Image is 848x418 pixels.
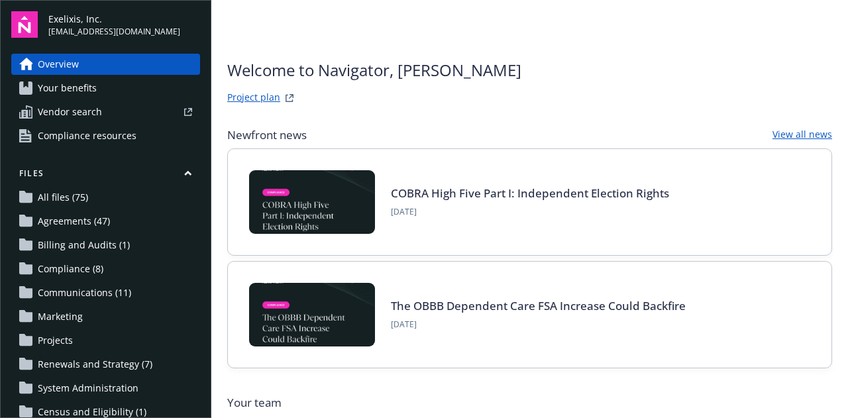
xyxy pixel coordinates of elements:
a: Billing and Audits (1) [11,235,200,256]
img: BLOG-Card Image - Compliance - COBRA High Five Pt 1 07-18-25.jpg [249,170,375,234]
a: Overview [11,54,200,75]
span: Renewals and Strategy (7) [38,354,152,375]
span: Overview [38,54,79,75]
span: Agreements (47) [38,211,110,232]
span: [DATE] [391,319,686,331]
a: projectPlanWebsite [282,90,297,106]
a: Projects [11,330,200,351]
a: Your benefits [11,78,200,99]
a: Communications (11) [11,282,200,303]
span: System Administration [38,378,138,399]
span: Newfront news [227,127,307,143]
span: [EMAIL_ADDRESS][DOMAIN_NAME] [48,26,180,38]
span: Marketing [38,306,83,327]
a: All files (75) [11,187,200,208]
a: Agreements (47) [11,211,200,232]
span: Vendor search [38,101,102,123]
a: Project plan [227,90,280,106]
span: Communications (11) [38,282,131,303]
a: The OBBB Dependent Care FSA Increase Could Backfire [391,298,686,313]
a: View all news [772,127,832,143]
a: COBRA High Five Part I: Independent Election Rights [391,185,669,201]
span: Your team [227,395,832,411]
a: Vendor search [11,101,200,123]
span: All files (75) [38,187,88,208]
button: Exelixis, Inc.[EMAIL_ADDRESS][DOMAIN_NAME] [48,11,200,38]
span: Exelixis, Inc. [48,12,180,26]
img: navigator-logo.svg [11,11,38,38]
span: Compliance resources [38,125,136,146]
img: BLOG-Card Image - Compliance - OBBB Dep Care FSA - 08-01-25.jpg [249,283,375,346]
span: Welcome to Navigator , [PERSON_NAME] [227,58,521,82]
span: Projects [38,330,73,351]
a: System Administration [11,378,200,399]
span: Compliance (8) [38,258,103,280]
a: Compliance (8) [11,258,200,280]
span: [DATE] [391,206,669,218]
button: Files [11,168,200,184]
span: Your benefits [38,78,97,99]
span: Billing and Audits (1) [38,235,130,256]
a: Marketing [11,306,200,327]
a: Compliance resources [11,125,200,146]
a: Renewals and Strategy (7) [11,354,200,375]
